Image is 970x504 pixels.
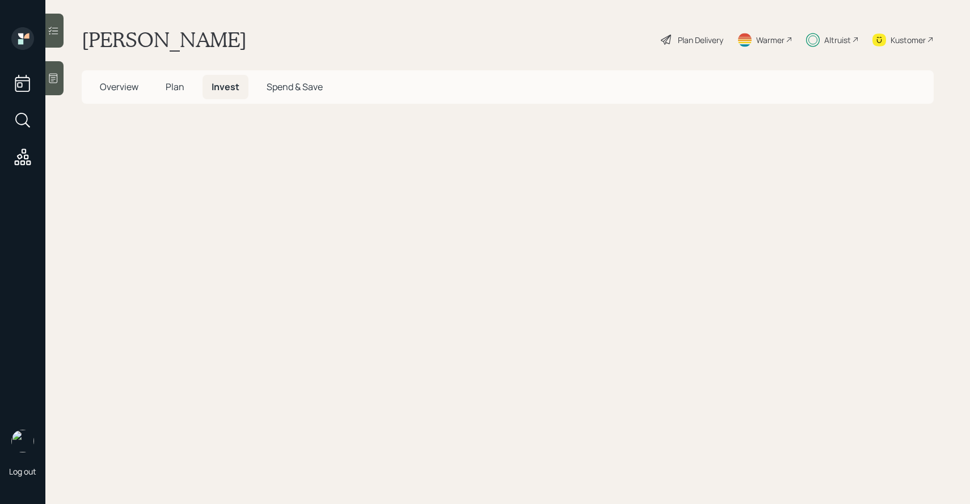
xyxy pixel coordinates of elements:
div: Warmer [756,34,785,46]
div: Plan Delivery [678,34,723,46]
img: sami-boghos-headshot.png [11,430,34,452]
span: Plan [166,81,184,93]
div: Altruist [824,34,851,46]
h1: [PERSON_NAME] [82,27,247,52]
div: Kustomer [891,34,926,46]
span: Spend & Save [267,81,323,93]
span: Overview [100,81,138,93]
span: Invest [212,81,239,93]
div: Log out [9,466,36,477]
